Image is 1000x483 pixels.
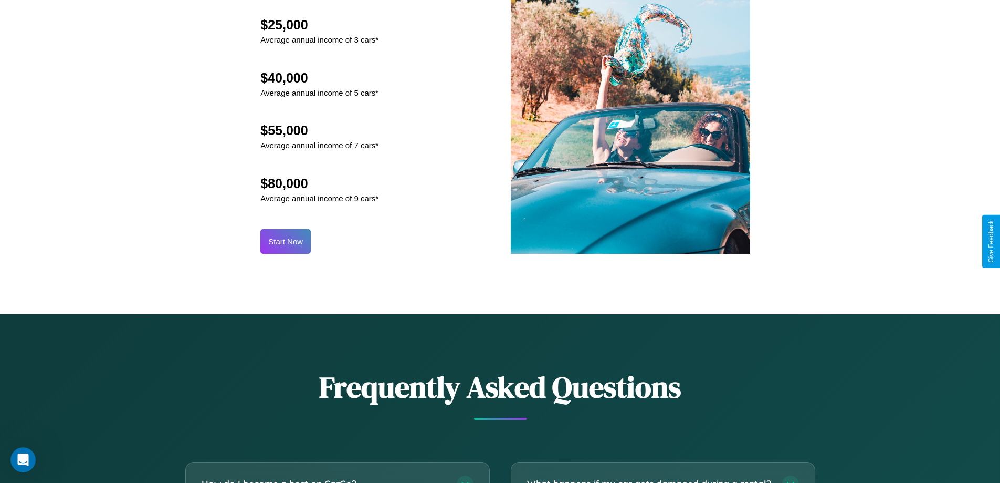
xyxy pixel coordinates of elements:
[260,17,378,33] h2: $25,000
[260,191,378,205] p: Average annual income of 9 cars*
[260,33,378,47] p: Average annual income of 3 cars*
[260,138,378,152] p: Average annual income of 7 cars*
[260,123,378,138] h2: $55,000
[260,176,378,191] h2: $80,000
[260,229,311,254] button: Start Now
[10,447,36,472] iframe: Intercom live chat
[260,86,378,100] p: Average annual income of 5 cars*
[260,70,378,86] h2: $40,000
[185,367,815,407] h2: Frequently Asked Questions
[987,220,995,263] div: Give Feedback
